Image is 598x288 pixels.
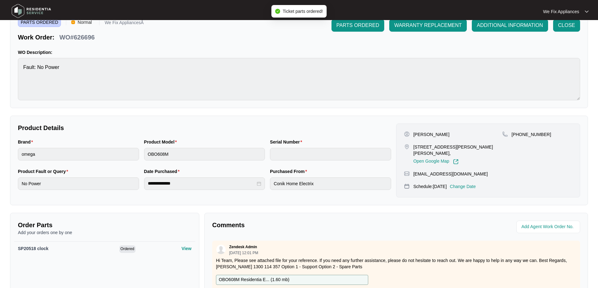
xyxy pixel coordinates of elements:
span: Ordered [119,245,136,253]
input: Add Agent Work Order No. [521,223,576,231]
p: Change Date [450,183,476,190]
img: Link-External [453,159,459,165]
p: Schedule: [DATE] [413,183,447,190]
p: Product Details [18,123,391,132]
span: SP20518 clock [18,246,48,251]
p: [STREET_ADDRESS][PERSON_NAME][PERSON_NAME], [413,144,502,156]
img: map-pin [404,183,410,189]
a: Open Google Map [413,159,459,165]
img: Vercel Logo [71,20,75,24]
img: map-pin [404,144,410,149]
span: Normal [75,18,94,27]
span: ADDITIONAL INFORMATION [477,22,543,29]
p: [PHONE_NUMBER] [512,131,551,138]
span: PARTS ORDERED [18,18,61,27]
p: We Fix Appliances [543,8,579,15]
p: Hi Team, Please see attached file for your reference. If you need any further assistance, please ... [216,257,576,270]
p: [DATE] 12:01 PM [229,251,258,255]
label: Serial Number [270,139,304,145]
p: Order Parts [18,221,191,229]
textarea: Fault: No Power [18,58,580,100]
input: Date Purchased [148,180,256,187]
label: Purchased From [270,168,310,175]
img: residentia service logo [9,2,53,20]
p: [EMAIL_ADDRESS][DOMAIN_NAME] [413,171,488,177]
p: Zendesk Admin [229,244,257,249]
button: ADDITIONAL INFORMATION [472,19,548,32]
input: Serial Number [270,148,391,160]
p: Comments [212,221,392,229]
p: [PERSON_NAME] [413,131,450,138]
img: map-pin [404,171,410,176]
span: Ticket parts ordered! [283,9,323,14]
label: Product Fault or Query [18,168,71,175]
label: Brand [18,139,35,145]
span: CLOSE [558,22,575,29]
p: WO#626696 [59,33,94,42]
img: dropdown arrow [585,10,589,13]
img: user-pin [404,131,410,137]
p: We Fix AppliancesÂ [105,20,143,27]
span: WARRANTY REPLACEMENT [394,22,462,29]
img: user.svg [216,245,226,254]
span: check-circle [275,9,280,14]
input: Brand [18,148,139,160]
span: PARTS ORDERED [337,22,379,29]
img: map-pin [502,131,508,137]
button: PARTS ORDERED [331,19,384,32]
p: OBO608M Residentia E... ( 1.60 mb ) [219,276,289,283]
input: Product Model [144,148,265,160]
label: Product Model [144,139,180,145]
input: Purchased From [270,177,391,190]
p: Add your orders one by one [18,229,191,236]
p: View [181,245,191,252]
p: Work Order: [18,33,54,42]
button: WARRANTY REPLACEMENT [389,19,467,32]
input: Product Fault or Query [18,177,139,190]
button: CLOSE [553,19,580,32]
p: WO Description: [18,49,580,55]
label: Date Purchased [144,168,182,175]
